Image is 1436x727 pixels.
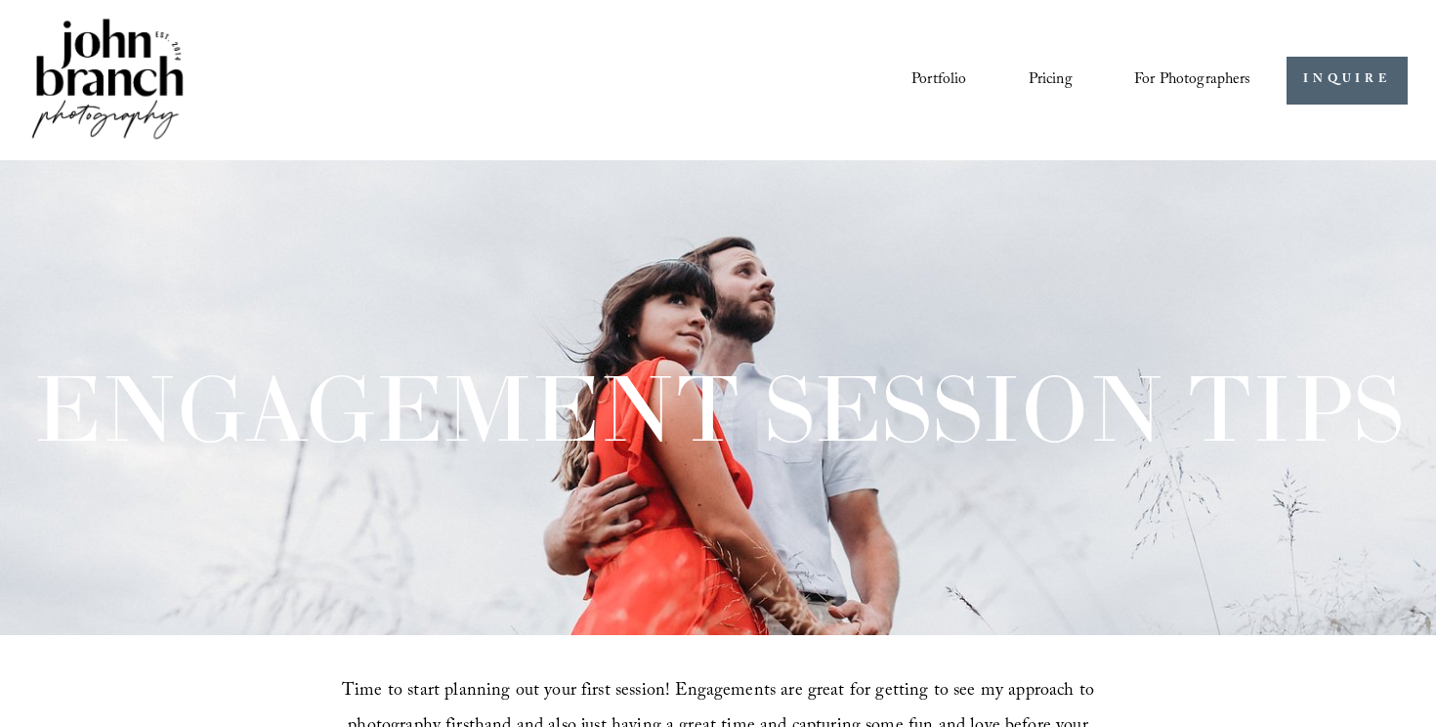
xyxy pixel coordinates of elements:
span: ENGAGEMENT SESSION TIPS [34,351,1404,466]
a: INQUIRE [1287,57,1407,105]
img: John Branch IV Photography [28,15,187,147]
span: For Photographers [1134,65,1251,96]
a: Pricing [1029,64,1073,97]
a: folder dropdown [1134,64,1251,97]
a: Portfolio [911,64,966,97]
